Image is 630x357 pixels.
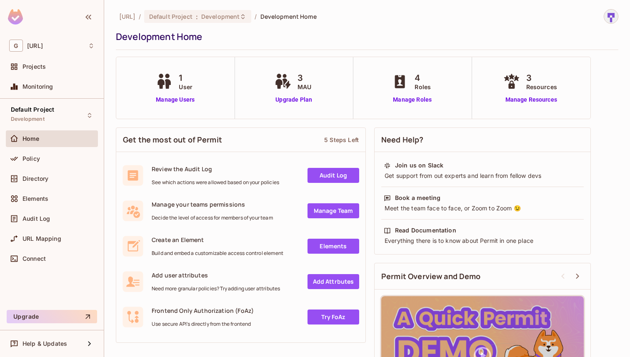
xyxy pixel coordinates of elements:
[22,255,46,262] span: Connect
[22,83,53,90] span: Monitoring
[415,82,431,91] span: Roles
[22,215,50,222] span: Audit Log
[307,274,359,289] a: Add Attrbutes
[307,168,359,183] a: Audit Log
[390,95,435,104] a: Manage Roles
[154,95,197,104] a: Manage Users
[22,340,67,347] span: Help & Updates
[179,82,192,91] span: User
[22,135,40,142] span: Home
[22,175,48,182] span: Directory
[384,204,581,212] div: Meet the team face to face, or Zoom to Zoom 😉
[22,63,46,70] span: Projects
[22,155,40,162] span: Policy
[22,235,61,242] span: URL Mapping
[149,12,192,20] span: Default Project
[384,172,581,180] div: Get support from out experts and learn from fellow devs
[395,194,440,202] div: Book a meeting
[152,165,279,173] span: Review the Audit Log
[152,321,254,327] span: Use secure API's directly from the frontend
[381,135,424,145] span: Need Help?
[22,195,48,202] span: Elements
[297,72,311,84] span: 3
[526,82,557,91] span: Resources
[116,30,614,43] div: Development Home
[307,203,359,218] a: Manage Team
[119,12,135,20] span: the active workspace
[195,13,198,20] span: :
[8,9,23,25] img: SReyMgAAAABJRU5ErkJggg==
[152,307,254,315] span: Frontend Only Authorization (FoAz)
[415,72,431,84] span: 4
[395,161,443,170] div: Join us on Slack
[152,271,280,279] span: Add user attributes
[7,310,97,323] button: Upgrade
[27,42,43,49] span: Workspace: genworx.ai
[297,82,311,91] span: MAU
[260,12,317,20] span: Development Home
[152,215,273,221] span: Decide the level of access for members of your team
[395,226,456,235] div: Read Documentation
[307,310,359,325] a: Try FoAz
[381,271,481,282] span: Permit Overview and Demo
[11,116,45,122] span: Development
[152,285,280,292] span: Need more granular policies? Try adding user attributes
[201,12,240,20] span: Development
[152,200,273,208] span: Manage your teams permissions
[179,72,192,84] span: 1
[307,239,359,254] a: Elements
[9,40,23,52] span: G
[272,95,315,104] a: Upgrade Plan
[604,10,618,23] img: sharmila@genworx.ai
[152,236,283,244] span: Create an Element
[152,250,283,257] span: Build and embed a customizable access control element
[11,106,54,113] span: Default Project
[526,72,557,84] span: 3
[152,179,279,186] span: See which actions were allowed based on your policies
[255,12,257,20] li: /
[501,95,561,104] a: Manage Resources
[324,136,359,144] div: 5 Steps Left
[384,237,581,245] div: Everything there is to know about Permit in one place
[139,12,141,20] li: /
[123,135,222,145] span: Get the most out of Permit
